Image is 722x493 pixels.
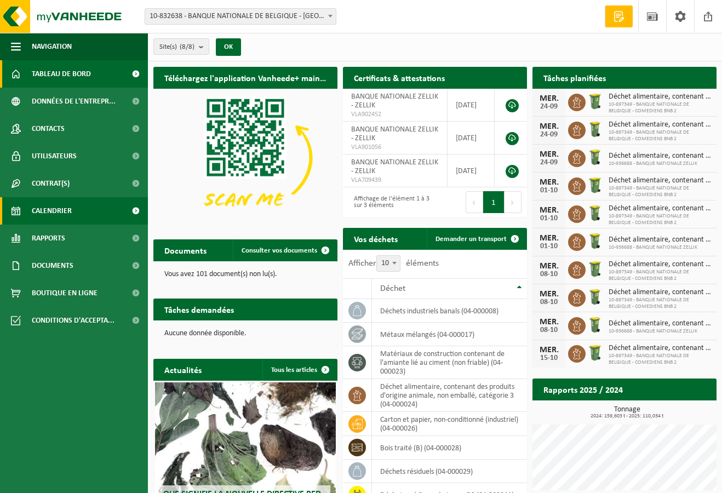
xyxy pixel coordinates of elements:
[586,148,604,167] img: WB-0140-HPE-GN-50
[32,197,72,225] span: Calendrier
[351,125,438,142] span: BANQUE NATIONALE ZELLIK - ZELLIK
[153,89,337,227] img: Download de VHEPlus App
[538,243,560,250] div: 01-10
[609,213,711,226] span: 10-897349 - BANQUE NATIONALE DE BELGIQUE - COMEDIENS BNB 2
[32,252,73,279] span: Documents
[372,299,527,323] td: déchets industriels banals (04-000008)
[372,460,527,483] td: déchets résiduels (04-000029)
[153,359,213,380] h2: Actualités
[32,307,114,334] span: Conditions d'accepta...
[32,33,72,60] span: Navigation
[351,93,438,110] span: BANQUE NATIONALE ZELLIK - ZELLIK
[343,228,409,249] h2: Vos déchets
[538,318,560,326] div: MER.
[159,39,194,55] span: Site(s)
[538,94,560,103] div: MER.
[538,131,560,139] div: 24-09
[538,406,717,419] h3: Tonnage
[164,330,326,337] p: Aucune donnée disponible.
[32,142,77,170] span: Utilisateurs
[538,290,560,299] div: MER.
[609,185,711,198] span: 10-897349 - BANQUE NATIONALE DE BELGIQUE - COMEDIENS BNB 2
[343,67,456,88] h2: Certificats & attestations
[586,176,604,194] img: WB-0240-HPE-GN-50
[609,101,711,114] span: 10-897349 - BANQUE NATIONALE DE BELGIQUE - COMEDIENS BNB 2
[32,225,65,252] span: Rapports
[376,255,400,272] span: 10
[609,297,711,310] span: 10-897349 - BANQUE NATIONALE DE BELGIQUE - COMEDIENS BNB 2
[380,284,405,293] span: Déchet
[609,353,711,366] span: 10-897349 - BANQUE NATIONALE DE BELGIQUE - COMEDIENS BNB 2
[427,228,526,250] a: Demander un transport
[145,9,336,24] span: 10-832638 - BANQUE NATIONALE DE BELGIQUE - BRUXELLES
[164,271,326,278] p: Vous avez 101 document(s) non lu(s).
[538,299,560,306] div: 08-10
[538,150,560,159] div: MER.
[351,158,438,175] span: BANQUE NATIONALE ZELLIK - ZELLIK
[262,359,336,381] a: Tous les articles
[436,236,507,243] span: Demander un transport
[586,232,604,250] img: WB-0140-HPE-GN-50
[538,206,560,215] div: MER.
[538,187,560,194] div: 01-10
[372,346,527,379] td: matériaux de construction contenant de l'amiante lié au ciment (non friable) (04-000023)
[609,328,711,335] span: 10-936688 - BANQUE NATIONALE ZELLIK
[538,262,560,271] div: MER.
[466,191,483,213] button: Previous
[609,93,711,101] span: Déchet alimentaire, contenant des produits d'origine animale, non emballé, catég...
[483,191,505,213] button: 1
[153,239,217,261] h2: Documents
[609,244,711,251] span: 10-936688 - BANQUE NATIONALE ZELLIK
[609,236,711,244] span: Déchet alimentaire, contenant des produits d'origine animale, non emballé, catég...
[32,170,70,197] span: Contrat(s)
[372,412,527,436] td: carton et papier, non-conditionné (industriel) (04-000026)
[532,379,634,400] h2: Rapports 2025 / 2024
[153,299,245,320] h2: Tâches demandées
[216,38,241,56] button: OK
[372,436,527,460] td: bois traité (B) (04-000028)
[609,176,711,185] span: Déchet alimentaire, contenant des produits d'origine animale, non emballé, catég...
[348,190,429,214] div: Affichage de l'élément 1 à 3 sur 3 éléments
[538,122,560,131] div: MER.
[586,316,604,334] img: WB-0140-HPE-GN-50
[538,178,560,187] div: MER.
[145,8,336,25] span: 10-832638 - BANQUE NATIONALE DE BELGIQUE - BRUXELLES
[609,129,711,142] span: 10-897349 - BANQUE NATIONALE DE BELGIQUE - COMEDIENS BNB 2
[153,38,209,55] button: Site(s)(8/8)
[609,319,711,328] span: Déchet alimentaire, contenant des produits d'origine animale, non emballé, catég...
[586,343,604,362] img: WB-0240-HPE-GN-50
[538,414,717,419] span: 2024: 159,603 t - 2025: 110,034 t
[538,354,560,362] div: 15-10
[180,43,194,50] count: (8/8)
[242,247,317,254] span: Consulter vos documents
[372,323,527,346] td: métaux mélangés (04-000017)
[505,191,522,213] button: Next
[351,110,439,119] span: VLA902452
[448,122,495,154] td: [DATE]
[32,88,116,115] span: Données de l'entrepr...
[153,67,337,88] h2: Téléchargez l'application Vanheede+ maintenant!
[609,204,711,213] span: Déchet alimentaire, contenant des produits d'origine animale, non emballé, catég...
[586,92,604,111] img: WB-0240-HPE-GN-50
[609,260,711,269] span: Déchet alimentaire, contenant des produits d'origine animale, non emballé, catég...
[351,143,439,152] span: VLA901056
[609,121,711,129] span: Déchet alimentaire, contenant des produits d'origine animale, non emballé, catég...
[32,279,98,307] span: Boutique en ligne
[609,269,711,282] span: 10-897349 - BANQUE NATIONALE DE BELGIQUE - COMEDIENS BNB 2
[586,260,604,278] img: WB-0240-HPE-GN-50
[532,67,617,88] h2: Tâches planifiées
[32,60,91,88] span: Tableau de bord
[609,160,711,167] span: 10-936688 - BANQUE NATIONALE ZELLIK
[586,120,604,139] img: WB-0140-HPE-GN-50
[538,234,560,243] div: MER.
[586,204,604,222] img: WB-0140-HPE-GN-50
[609,288,711,297] span: Déchet alimentaire, contenant des produits d'origine animale, non emballé, catég...
[609,344,711,353] span: Déchet alimentaire, contenant des produits d'origine animale, non emballé, catég...
[372,379,527,412] td: déchet alimentaire, contenant des produits d'origine animale, non emballé, catégorie 3 (04-000024)
[348,259,439,268] label: Afficher éléments
[448,154,495,187] td: [DATE]
[233,239,336,261] a: Consulter vos documents
[32,115,65,142] span: Contacts
[609,152,711,160] span: Déchet alimentaire, contenant des produits d'origine animale, non emballé, catég...
[448,89,495,122] td: [DATE]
